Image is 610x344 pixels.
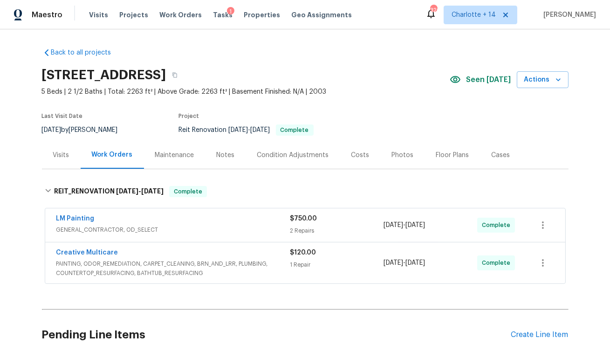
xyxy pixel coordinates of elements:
[257,151,329,160] div: Condition Adjustments
[53,151,69,160] div: Visits
[384,258,425,268] span: -
[42,87,450,96] span: 5 Beds | 2 1/2 Baths | Total: 2263 ft² | Above Grade: 2263 ft² | Basement Finished: N/A | 2003
[141,188,164,194] span: [DATE]
[32,10,62,20] span: Maestro
[42,124,129,136] div: by [PERSON_NAME]
[42,127,62,133] span: [DATE]
[436,151,469,160] div: Floor Plans
[290,260,384,269] div: 1 Repair
[351,151,370,160] div: Costs
[217,151,235,160] div: Notes
[213,12,233,18] span: Tasks
[42,48,131,57] a: Back to all projects
[179,113,199,119] span: Project
[511,330,569,339] div: Create Line Item
[56,215,95,222] a: LM Painting
[116,188,164,194] span: -
[159,10,202,20] span: Work Orders
[42,177,569,206] div: REIT_RENOVATION [DATE]-[DATE]Complete
[92,150,133,159] div: Work Orders
[290,226,384,235] div: 2 Repairs
[54,186,164,197] h6: REIT_RENOVATION
[482,258,514,268] span: Complete
[251,127,270,133] span: [DATE]
[56,225,290,234] span: GENERAL_CONTRACTOR, OD_SELECT
[405,260,425,266] span: [DATE]
[384,222,403,228] span: [DATE]
[155,151,194,160] div: Maintenance
[56,259,290,278] span: PAINTING, ODOR_REMEDIATION, CARPET_CLEANING, BRN_AND_LRR, PLUMBING, COUNTERTOP_RESURFACING, BATHT...
[540,10,596,20] span: [PERSON_NAME]
[229,127,248,133] span: [DATE]
[466,75,511,84] span: Seen [DATE]
[430,6,437,15] div: 326
[524,74,561,86] span: Actions
[56,249,118,256] a: Creative Multicare
[42,70,166,80] h2: [STREET_ADDRESS]
[492,151,510,160] div: Cases
[229,127,270,133] span: -
[392,151,414,160] div: Photos
[166,67,183,83] button: Copy Address
[405,222,425,228] span: [DATE]
[291,10,352,20] span: Geo Assignments
[517,71,569,89] button: Actions
[290,215,317,222] span: $750.00
[277,127,313,133] span: Complete
[89,10,108,20] span: Visits
[290,249,316,256] span: $120.00
[244,10,280,20] span: Properties
[482,220,514,230] span: Complete
[452,10,496,20] span: Charlotte + 14
[227,7,234,16] div: 1
[384,220,425,230] span: -
[116,188,138,194] span: [DATE]
[179,127,314,133] span: Reit Renovation
[384,260,403,266] span: [DATE]
[119,10,148,20] span: Projects
[42,113,83,119] span: Last Visit Date
[170,187,206,196] span: Complete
